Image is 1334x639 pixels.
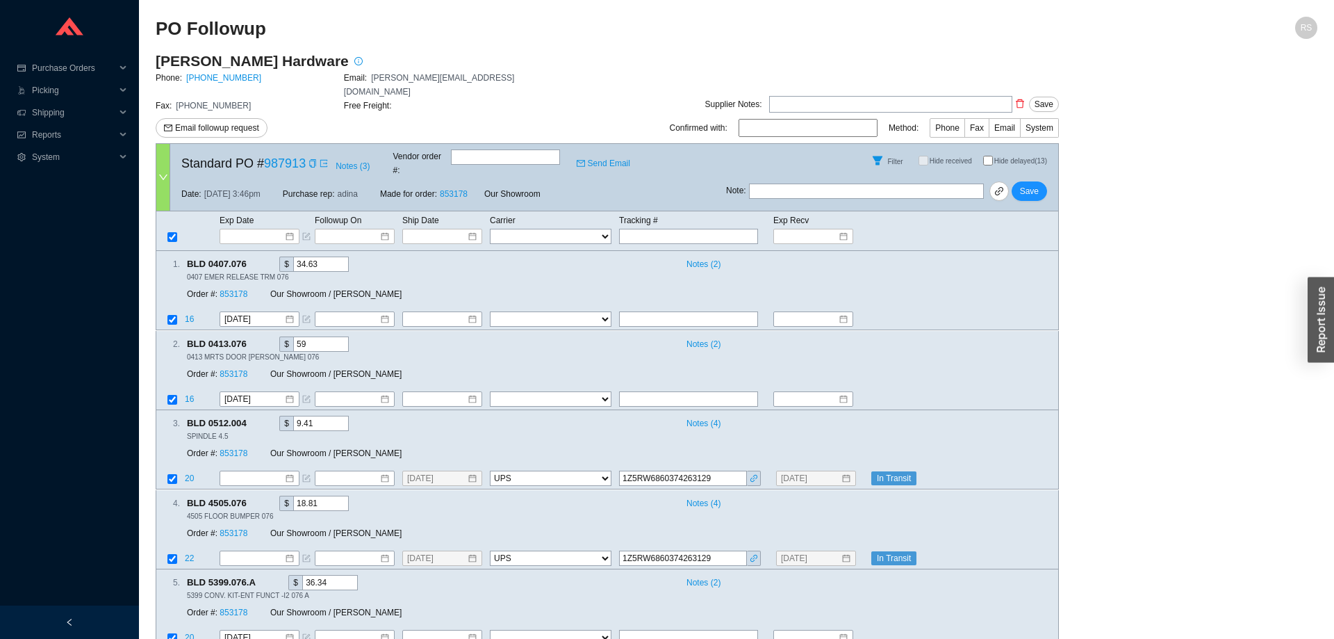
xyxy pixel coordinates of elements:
[187,257,258,272] span: BLD 0407.076
[176,101,251,111] span: [PHONE_NUMBER]
[781,472,841,486] input: 9/18/2025
[871,472,916,486] span: In Transit
[185,474,197,484] span: 20
[490,216,516,225] span: Carrier
[264,156,306,170] a: 987913
[156,118,267,138] button: mailEmail followup request
[680,496,721,505] button: Notes (4)
[994,187,1004,198] span: link
[249,337,258,352] div: Copy
[187,449,217,459] span: Order #:
[994,123,1015,133] span: Email
[156,337,180,351] div: 2 .
[279,337,293,352] div: $
[680,337,721,346] button: Notes (2)
[220,369,247,379] a: 853178
[187,416,258,431] span: BLD 0512.004
[279,416,293,431] div: $
[283,187,335,201] span: Purchase rep:
[935,123,960,133] span: Phone
[867,155,888,166] span: filter
[970,123,984,133] span: Fax
[187,592,309,599] span: 5399 CONV. KIT-ENT FUNCT -I2 076 A
[302,395,311,403] span: form
[989,181,1009,201] a: link
[686,576,720,590] span: Notes ( 2 )
[1012,181,1047,201] button: Save
[187,512,274,520] span: 4505 FLOOR BUMPER 076
[680,416,721,426] button: Notes (4)
[686,496,720,510] span: Notes ( 4 )
[32,57,115,79] span: Purchase Orders
[220,608,247,617] a: 853178
[204,187,261,201] span: [DATE] 3:46pm
[270,449,402,459] span: Our Showroom / [PERSON_NAME]
[1301,17,1312,39] span: RS
[344,101,392,111] span: Free Freight:
[220,216,254,225] span: Exp Date
[930,157,972,165] span: Hide received
[156,257,180,271] div: 1 .
[308,156,317,170] div: Copy
[320,156,328,170] a: export
[164,124,172,134] span: mail
[158,172,168,182] span: down
[220,290,247,300] a: 853178
[308,159,317,168] span: copy
[748,472,759,486] a: link
[315,216,361,225] span: Followup On
[156,496,180,510] div: 4 .
[407,472,467,486] input: 9/15/2025
[187,496,258,511] span: BLD 4505.076
[349,57,368,65] span: info-circle
[670,118,1059,138] div: Confirmed with: Method:
[187,575,267,590] span: BLD 5399.076.A
[302,554,311,563] span: form
[344,73,367,83] span: Email:
[156,17,1027,41] h2: PO Followup
[224,392,284,406] input: 11/16/2025
[156,576,180,590] div: 5 .
[577,156,630,170] a: mailSend Email
[181,153,306,174] span: Standard PO #
[17,153,26,161] span: setting
[279,496,293,511] div: $
[344,73,514,97] span: [PERSON_NAME][EMAIL_ADDRESS][DOMAIN_NAME]
[156,73,182,83] span: Phone:
[220,528,247,538] a: 853178
[181,187,201,201] span: Date:
[705,97,762,111] div: Supplier Notes:
[407,551,467,565] input: 9/15/2025
[187,432,228,440] span: SPINDLE 4.5
[270,528,402,538] span: Our Showroom / [PERSON_NAME]
[1035,97,1053,111] span: Save
[220,449,247,459] a: 853178
[156,416,180,430] div: 3 .
[748,551,759,565] a: link
[349,51,368,71] button: info-circle
[65,618,74,626] span: left
[186,73,261,83] a: [PHONE_NUMBER]
[380,189,437,199] span: Made for order:
[187,290,217,300] span: Order #:
[302,316,311,324] span: form
[187,273,289,281] span: 0407 EMER RELEASE TRM 076
[686,257,720,271] span: Notes ( 2 )
[187,353,319,361] span: 0413 MRTS DOOR [PERSON_NAME] 076
[249,257,258,272] div: Copy
[185,315,197,325] span: 16
[577,159,585,168] span: mail
[1012,94,1028,113] button: delete
[249,496,258,511] div: Copy
[680,257,721,266] button: Notes (2)
[185,394,197,404] span: 16
[258,575,267,590] div: Copy
[686,416,720,430] span: Notes ( 4 )
[440,189,468,199] a: 853178
[338,187,358,201] span: adina
[781,551,841,565] input: 9/18/2025
[302,232,311,241] span: form
[336,159,370,173] span: Notes ( 3 )
[402,216,439,225] span: Ship Date
[187,608,217,617] span: Order #:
